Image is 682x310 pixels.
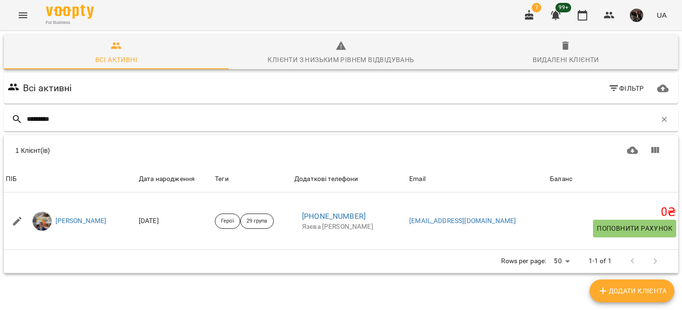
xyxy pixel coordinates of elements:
span: Додати клієнта [597,285,667,297]
div: Дата народження [139,173,195,185]
p: Герої [221,217,234,225]
div: Клієнти з низьким рівнем відвідувань [268,54,414,65]
span: Додаткові телефони [294,173,405,185]
div: Sort [6,173,17,185]
img: 1c3ca0d60831c76fbe36f9ba0c66c794.jpeg [33,212,52,231]
div: Баланс [550,173,572,185]
td: [DATE] [137,192,213,250]
div: Теги [215,173,291,185]
span: Email [409,173,546,185]
p: Язєва [PERSON_NAME] [302,222,398,232]
button: Показати колонки [644,139,667,162]
h5: 0 ₴ [550,205,676,220]
button: Фільтр [604,80,648,97]
div: Додаткові телефони [294,173,358,185]
h6: Всі активні [23,81,72,96]
div: Sort [409,173,425,185]
span: Поповнити рахунок [597,223,672,234]
button: Menu [11,4,34,27]
div: 29 група [240,214,274,229]
div: 1 Клієнт(ів) [15,146,335,155]
div: Герої [215,214,240,229]
a: [EMAIL_ADDRESS][DOMAIN_NAME] [409,217,516,224]
div: ПІБ [6,173,17,185]
img: Voopty Logo [46,5,94,19]
span: UA [657,10,667,20]
div: Table Toolbar [4,135,678,166]
div: Email [409,173,425,185]
button: UA [653,6,671,24]
span: For Business [46,20,94,26]
button: Завантажити CSV [621,139,644,162]
div: Sort [139,173,195,185]
img: 8463428bc87f36892c86bf66b209d685.jpg [630,9,643,22]
div: Sort [294,173,358,185]
span: Фільтр [608,83,644,94]
button: Додати клієнта [590,279,674,302]
div: Sort [550,173,572,185]
p: 29 група [246,217,268,225]
p: 1-1 of 1 [589,257,612,266]
span: ПІБ [6,173,135,185]
span: 99+ [556,3,571,12]
div: Всі активні [95,54,137,65]
a: [PHONE_NUMBER] [302,212,366,221]
span: Баланс [550,173,676,185]
div: 50 [550,254,573,268]
a: [PERSON_NAME] [56,216,107,226]
span: Дата народження [139,173,211,185]
span: 7 [532,3,541,12]
button: Поповнити рахунок [593,220,676,237]
p: Rows per page: [501,257,546,266]
div: Видалені клієнти [533,54,599,65]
